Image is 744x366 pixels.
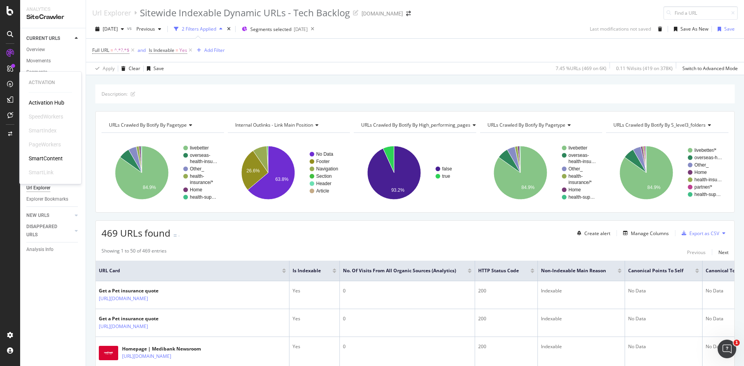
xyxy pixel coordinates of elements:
span: Non-Indexable Main Reason [541,267,606,274]
text: Other_ [694,162,709,168]
a: SmartIndex [29,127,57,134]
button: 2 Filters Applied [171,23,226,35]
text: 26.6% [246,168,260,174]
div: 200 [478,343,534,350]
text: health-insu… [694,177,722,182]
div: Save As New [680,26,708,32]
div: Get a Pet insurance quote [99,287,182,294]
div: 200 [478,315,534,322]
text: Home [190,187,202,192]
text: health-sup… [190,194,216,200]
text: health-insu… [190,159,217,164]
span: 2025 Sep. 14th [103,26,118,32]
text: insurance/* [568,180,592,185]
div: 7.45 % URLs ( 469 on 6K ) [556,65,606,72]
div: Next [718,249,728,256]
text: Home [568,187,581,192]
span: URLs Crawled By Botify By pagetype [487,122,565,128]
button: Next [718,247,728,257]
a: Explorer Bookmarks [26,195,80,203]
img: main image [99,346,118,361]
button: Switch to Advanced Mode [679,62,738,75]
div: Switch to Advanced Mode [682,65,738,72]
div: times [226,25,232,33]
div: Analysis Info [26,246,53,254]
div: Yes [293,343,336,350]
div: Save [724,26,735,32]
span: URLs Crawled By Botify By s_level3_folders [613,122,706,128]
a: [URL][DOMAIN_NAME] [122,352,171,360]
a: PageWorkers [29,141,61,148]
button: Clear [118,62,140,75]
a: Overview [26,46,80,54]
span: HTTP Status Code [478,267,519,274]
div: DISAPPEARED URLS [26,223,65,239]
span: Canonical Points to Self [628,267,684,274]
img: Equal [174,234,177,237]
div: NEW URLS [26,211,49,220]
button: Save [144,62,164,75]
h4: Internal Outlinks - Link Main Position [234,119,343,131]
div: No Data [628,287,699,294]
button: Create alert [574,227,610,239]
text: 93.2% [391,187,405,193]
svg: A chart. [228,139,350,206]
div: and [138,47,146,53]
div: Analytics [26,6,79,13]
text: false [442,166,452,172]
div: Export as CSV [689,230,719,237]
div: Url Explorer [26,184,50,192]
text: insurance/* [190,180,213,185]
div: Indexable [541,287,622,294]
text: health-sup… [694,192,721,197]
button: [DATE] [92,23,127,35]
text: overseas- [190,153,210,158]
text: health- [568,174,583,179]
div: 0 [343,315,472,322]
div: Yes [293,287,336,294]
text: true [442,174,450,179]
a: CURRENT URLS [26,34,72,43]
text: Other_ [190,166,204,172]
div: Previous [687,249,706,256]
div: Movements [26,57,51,65]
div: [DOMAIN_NAME] [362,10,403,17]
div: Sitewide Indexable Dynamic URLs - Tech Backlog [140,6,350,19]
a: [URL][DOMAIN_NAME] [99,295,148,302]
text: partner/* [694,184,712,190]
span: = [110,47,113,53]
text: Footer [316,159,330,164]
button: Manage Columns [620,229,669,238]
div: Yes [293,315,336,322]
text: health- [190,174,204,179]
div: Description: [102,91,127,97]
div: Save [153,65,164,72]
a: Url Explorer [92,9,131,17]
span: Is Indexable [149,47,174,53]
div: 0.11 % Visits ( 419 on 378K ) [616,65,673,72]
span: No. of Visits from All Organic Sources (Analytics) [343,267,456,274]
div: No Data [628,315,699,322]
div: [DATE] [294,26,308,33]
a: SmartLink [29,168,53,176]
div: 0 [343,343,472,350]
span: = [176,47,178,53]
a: SmartContent [29,155,63,162]
iframe: Intercom live chat [718,340,736,358]
div: CURRENT URLS [26,34,60,43]
span: Internal Outlinks - Link Main Position [235,122,313,128]
a: [URL][DOMAIN_NAME] [99,323,148,330]
text: livebetter/* [694,148,716,153]
input: Find a URL [663,6,738,20]
button: Save As New [671,23,708,35]
div: Explorer Bookmarks [26,195,68,203]
div: - [178,232,180,239]
a: NEW URLS [26,211,72,220]
span: Previous [133,26,155,32]
button: Export as CSV [679,227,719,239]
span: URLs Crawled By Botify By high_performing_pages [361,122,470,128]
h4: URLs Crawled By Botify By pagetype [486,119,596,131]
text: 63.8% [275,177,288,182]
div: SpeedWorkers [29,113,63,120]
